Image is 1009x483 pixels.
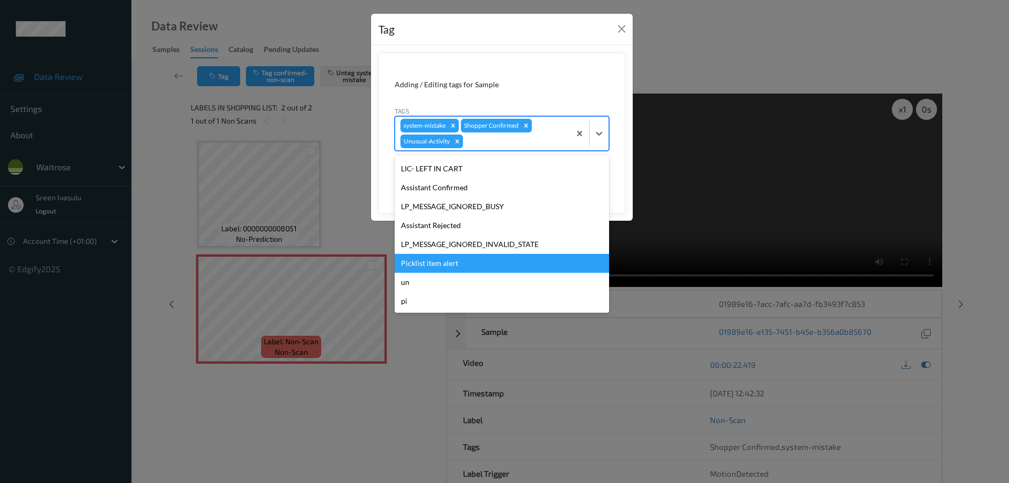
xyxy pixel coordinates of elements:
div: LIC- LEFT IN CART [395,159,609,178]
div: Unusual-Activity [400,135,451,148]
div: LP_MESSAGE_IGNORED_INVALID_STATE [395,235,609,254]
div: pi [395,292,609,311]
div: Assistant Confirmed [395,178,609,197]
div: system-mistake [400,119,447,132]
div: Remove Unusual-Activity [451,135,463,148]
div: Assistant Rejected [395,216,609,235]
div: un [395,273,609,292]
div: Remove system-mistake [447,119,459,132]
div: Shopper Confirmed [461,119,520,132]
div: Tag [378,21,395,38]
div: Picklist item alert [395,254,609,273]
div: LP_MESSAGE_IGNORED_BUSY [395,197,609,216]
div: Remove Shopper Confirmed [520,119,532,132]
div: Adding / Editing tags for Sample [395,79,609,90]
button: Close [614,22,629,36]
label: Tags [395,106,409,116]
